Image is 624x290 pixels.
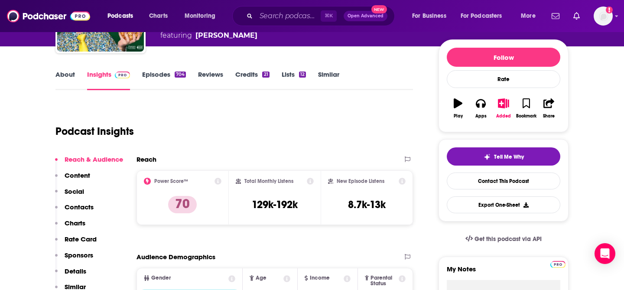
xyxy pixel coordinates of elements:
[594,7,613,26] button: Show profile menu
[458,228,549,250] a: Get this podcast via API
[252,198,298,211] h3: 129k-192k
[198,70,223,90] a: Reviews
[484,153,491,160] img: tell me why sparkle
[447,196,560,213] button: Export One-Sheet
[496,114,511,119] div: Added
[371,5,387,13] span: New
[143,9,173,23] a: Charts
[149,10,168,22] span: Charts
[321,10,337,22] span: ⌘ K
[107,10,133,22] span: Podcasts
[538,93,560,124] button: Share
[142,70,186,90] a: Episodes704
[55,267,86,283] button: Details
[185,10,215,22] span: Monitoring
[55,219,85,235] button: Charts
[515,9,546,23] button: open menu
[595,243,615,264] div: Open Intercom Messenger
[7,8,90,24] img: Podchaser - Follow, Share and Rate Podcasts
[348,14,383,18] span: Open Advanced
[179,9,227,23] button: open menu
[461,10,502,22] span: For Podcasters
[447,93,469,124] button: Play
[151,275,171,281] span: Gender
[550,260,565,268] a: Pro website
[543,114,555,119] div: Share
[55,171,90,187] button: Content
[136,155,156,163] h2: Reach
[55,70,75,90] a: About
[318,70,339,90] a: Similar
[154,178,188,184] h2: Power Score™
[65,267,86,275] p: Details
[65,251,93,259] p: Sponsors
[256,275,266,281] span: Age
[469,93,492,124] button: Apps
[244,178,293,184] h2: Total Monthly Listens
[65,155,123,163] p: Reach & Audience
[548,9,563,23] a: Show notifications dropdown
[65,219,85,227] p: Charts
[310,275,330,281] span: Income
[521,10,536,22] span: More
[494,153,524,160] span: Tell Me Why
[475,114,487,119] div: Apps
[168,196,197,213] p: 70
[282,70,306,90] a: Lists12
[606,7,613,13] svg: Add a profile image
[299,72,306,78] div: 12
[55,187,84,203] button: Social
[594,7,613,26] img: User Profile
[474,235,542,243] span: Get this podcast via API
[65,203,94,211] p: Contacts
[550,261,565,268] img: Podchaser Pro
[337,178,384,184] h2: New Episode Listens
[492,93,515,124] button: Added
[87,70,130,90] a: InsightsPodchaser Pro
[55,155,123,171] button: Reach & Audience
[406,9,457,23] button: open menu
[370,275,397,287] span: Parental Status
[516,114,536,119] div: Bookmark
[65,171,90,179] p: Content
[447,147,560,166] button: tell me why sparkleTell Me Why
[65,235,97,243] p: Rate Card
[348,198,386,211] h3: 8.7k-13k
[455,9,515,23] button: open menu
[175,72,186,78] div: 704
[235,70,269,90] a: Credits21
[160,30,292,41] span: featuring
[447,48,560,67] button: Follow
[447,173,560,189] a: Contact This Podcast
[65,187,84,196] p: Social
[447,70,560,88] div: Rate
[262,72,269,78] div: 21
[195,30,257,41] a: Chuck Carroll
[570,9,583,23] a: Show notifications dropdown
[454,114,463,119] div: Play
[55,235,97,251] button: Rate Card
[240,6,403,26] div: Search podcasts, credits, & more...
[515,93,537,124] button: Bookmark
[256,9,321,23] input: Search podcasts, credits, & more...
[55,251,93,267] button: Sponsors
[55,203,94,219] button: Contacts
[344,11,387,21] button: Open AdvancedNew
[115,72,130,78] img: Podchaser Pro
[594,7,613,26] span: Logged in as megcassidy
[136,253,215,261] h2: Audience Demographics
[101,9,144,23] button: open menu
[412,10,446,22] span: For Business
[447,265,560,280] label: My Notes
[55,125,134,138] h1: Podcast Insights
